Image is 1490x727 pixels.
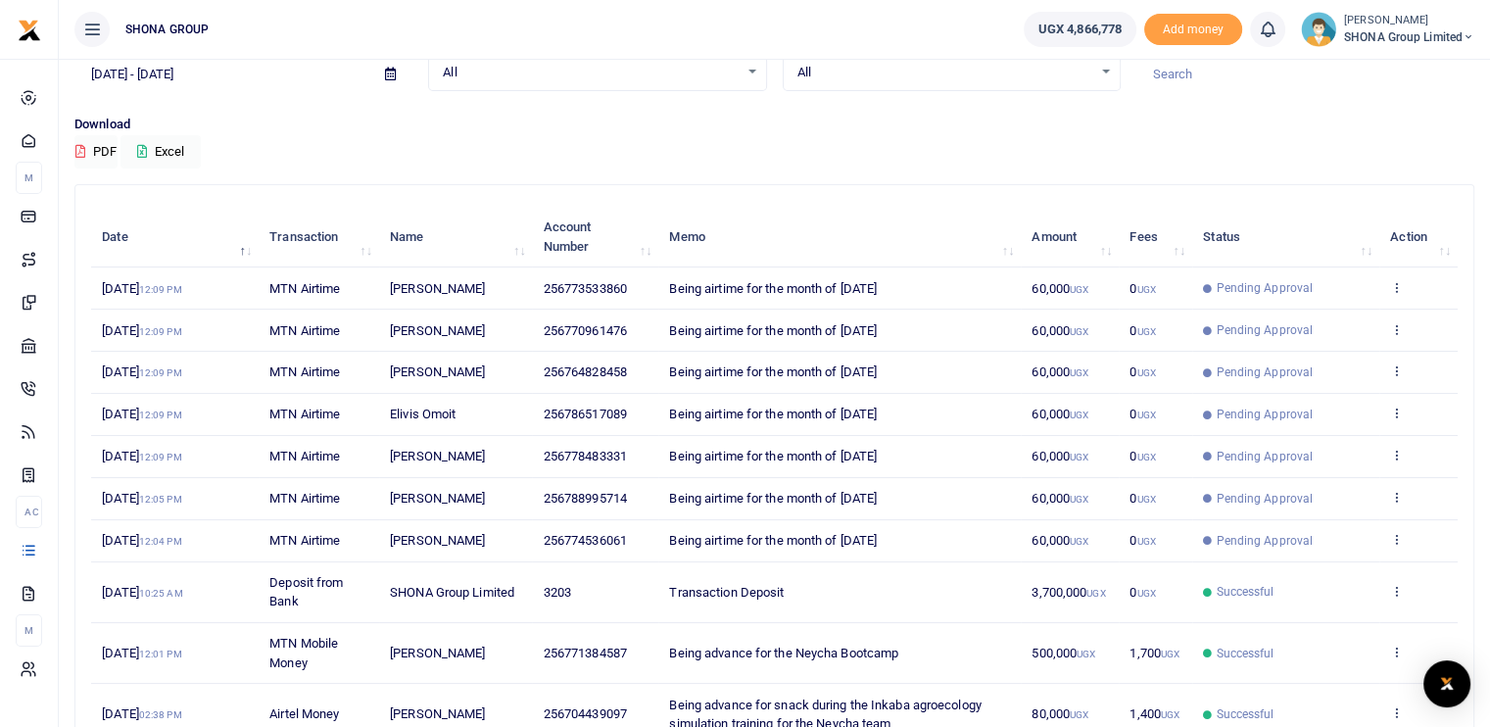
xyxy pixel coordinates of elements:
span: 80,000 [1032,706,1088,721]
span: 0 [1130,323,1155,338]
p: Download [74,115,1474,135]
small: UGX [1136,588,1155,599]
span: Transaction Deposit [669,585,784,600]
span: Being airtime for the month of [DATE] [669,533,877,548]
th: Name: activate to sort column ascending [379,207,533,267]
span: [PERSON_NAME] [390,323,485,338]
th: Date: activate to sort column descending [91,207,259,267]
span: 256770961476 [544,323,627,338]
span: Deposit from Bank [269,575,343,609]
small: UGX [1070,326,1088,337]
span: Being airtime for the month of [DATE] [669,491,877,506]
small: 12:01 PM [139,649,182,659]
span: 60,000 [1032,281,1088,296]
span: Pending Approval [1216,448,1313,465]
li: Ac [16,496,42,528]
img: logo-small [18,19,41,42]
span: 500,000 [1032,646,1095,660]
small: 12:09 PM [139,410,182,420]
a: Add money [1144,21,1242,35]
span: [PERSON_NAME] [390,491,485,506]
span: [DATE] [102,281,181,296]
span: 60,000 [1032,407,1088,421]
small: UGX [1086,588,1105,599]
small: UGX [1070,452,1088,462]
button: Excel [120,135,201,169]
span: Successful [1216,645,1274,662]
th: Transaction: activate to sort column ascending [259,207,379,267]
small: UGX [1070,709,1088,720]
span: [PERSON_NAME] [390,706,485,721]
span: [DATE] [102,533,181,548]
small: UGX [1161,649,1179,659]
small: UGX [1136,326,1155,337]
span: Add money [1144,14,1242,46]
span: SHONA Group Limited [390,585,514,600]
small: UGX [1070,410,1088,420]
th: Amount: activate to sort column ascending [1021,207,1119,267]
span: SHONA Group Limited [1344,28,1474,46]
span: 0 [1130,449,1155,463]
th: Account Number: activate to sort column ascending [532,207,658,267]
small: 10:25 AM [139,588,183,599]
span: MTN Airtime [269,449,340,463]
span: 0 [1130,281,1155,296]
small: UGX [1136,284,1155,295]
img: profile-user [1301,12,1336,47]
span: 0 [1130,407,1155,421]
span: 60,000 [1032,364,1088,379]
span: MTN Airtime [269,364,340,379]
span: 256788995714 [544,491,627,506]
span: MTN Airtime [269,491,340,506]
span: 256704439097 [544,706,627,721]
span: [PERSON_NAME] [390,281,485,296]
th: Action: activate to sort column ascending [1379,207,1458,267]
span: UGX 4,866,778 [1038,20,1122,39]
span: [DATE] [102,323,181,338]
small: UGX [1077,649,1095,659]
small: 12:09 PM [139,367,182,378]
small: UGX [1070,494,1088,505]
span: Successful [1216,705,1274,723]
span: 1,700 [1130,646,1179,660]
span: 256764828458 [544,364,627,379]
li: M [16,162,42,194]
span: 3203 [544,585,571,600]
span: 256774536061 [544,533,627,548]
li: Toup your wallet [1144,14,1242,46]
span: MTN Mobile Money [269,636,338,670]
span: 60,000 [1032,449,1088,463]
span: Successful [1216,583,1274,601]
span: Being airtime for the month of [DATE] [669,407,877,421]
span: 1,400 [1130,706,1179,721]
span: [PERSON_NAME] [390,449,485,463]
span: MTN Airtime [269,281,340,296]
span: Pending Approval [1216,363,1313,381]
span: Being airtime for the month of [DATE] [669,364,877,379]
span: 256786517089 [544,407,627,421]
span: MTN Airtime [269,407,340,421]
span: Pending Approval [1216,490,1313,508]
a: logo-small logo-large logo-large [18,22,41,36]
a: UGX 4,866,778 [1024,12,1136,47]
span: Being airtime for the month of [DATE] [669,323,877,338]
span: 60,000 [1032,491,1088,506]
div: Open Intercom Messenger [1423,660,1470,707]
span: All [443,63,738,82]
span: [DATE] [102,706,181,721]
span: [DATE] [102,585,182,600]
span: [DATE] [102,646,181,660]
span: 256773533860 [544,281,627,296]
th: Status: activate to sort column ascending [1192,207,1379,267]
small: 12:04 PM [139,536,182,547]
small: [PERSON_NAME] [1344,13,1474,29]
span: [PERSON_NAME] [390,364,485,379]
span: [PERSON_NAME] [390,646,485,660]
small: UGX [1161,709,1179,720]
li: Wallet ballance [1016,12,1144,47]
span: MTN Airtime [269,323,340,338]
span: Elivis Omoit [390,407,456,421]
span: Pending Approval [1216,321,1313,339]
input: select period [74,58,369,91]
small: 12:09 PM [139,452,182,462]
